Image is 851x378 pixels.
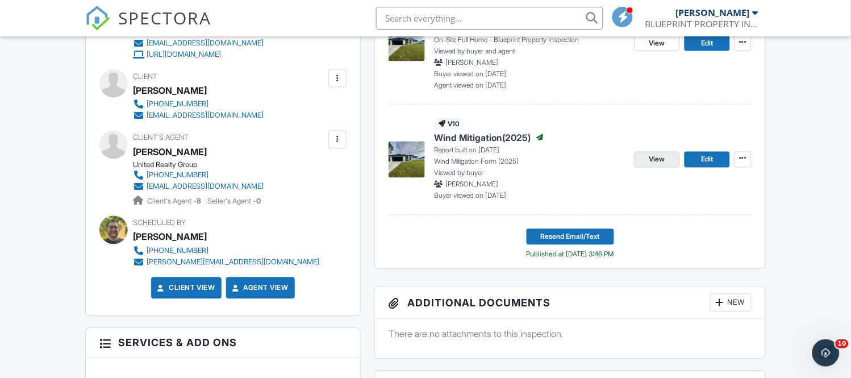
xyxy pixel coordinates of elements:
[133,134,189,142] span: Client's Agent
[147,111,264,121] div: [EMAIL_ADDRESS][DOMAIN_NAME]
[85,15,211,39] a: SPECTORA
[230,283,289,294] a: Agent View
[710,294,752,312] div: New
[133,110,264,122] a: [EMAIL_ADDRESS][DOMAIN_NAME]
[133,161,273,170] div: United Realty Group
[812,339,840,367] iframe: Intercom live chat
[197,197,201,206] strong: 8
[256,197,261,206] strong: 0
[155,283,215,294] a: Client View
[118,6,211,30] span: SPECTORA
[133,72,157,81] span: Client
[133,170,264,181] a: [PHONE_NUMBER]
[376,7,603,30] input: Search everything...
[133,246,320,257] a: [PHONE_NUMBER]
[133,219,186,227] span: Scheduled By
[133,181,264,193] a: [EMAIL_ADDRESS][DOMAIN_NAME]
[147,100,208,109] div: [PHONE_NUMBER]
[147,171,208,180] div: [PHONE_NUMBER]
[676,7,750,18] div: [PERSON_NAME]
[133,257,320,268] a: [PERSON_NAME][EMAIL_ADDRESS][DOMAIN_NAME]
[147,258,320,267] div: [PERSON_NAME][EMAIL_ADDRESS][DOMAIN_NAME]
[375,287,765,319] h3: Additional Documents
[85,6,110,31] img: The Best Home Inspection Software - Spectora
[133,82,207,99] div: [PERSON_NAME]
[147,197,203,206] span: Client's Agent -
[645,18,758,30] div: BLUEPRINT PROPERTY INSPECTIONS
[147,182,264,192] div: [EMAIL_ADDRESS][DOMAIN_NAME]
[836,339,849,348] span: 10
[133,49,264,60] a: [URL][DOMAIN_NAME]
[133,38,264,49] a: [EMAIL_ADDRESS][DOMAIN_NAME]
[133,144,207,161] a: [PERSON_NAME]
[86,329,360,358] h3: Services & Add ons
[147,50,221,59] div: [URL][DOMAIN_NAME]
[133,99,264,110] a: [PHONE_NUMBER]
[389,328,752,340] p: There are no attachments to this inspection.
[147,39,264,48] div: [EMAIL_ADDRESS][DOMAIN_NAME]
[207,197,261,206] span: Seller's Agent -
[147,247,208,256] div: [PHONE_NUMBER]
[133,229,207,246] div: [PERSON_NAME]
